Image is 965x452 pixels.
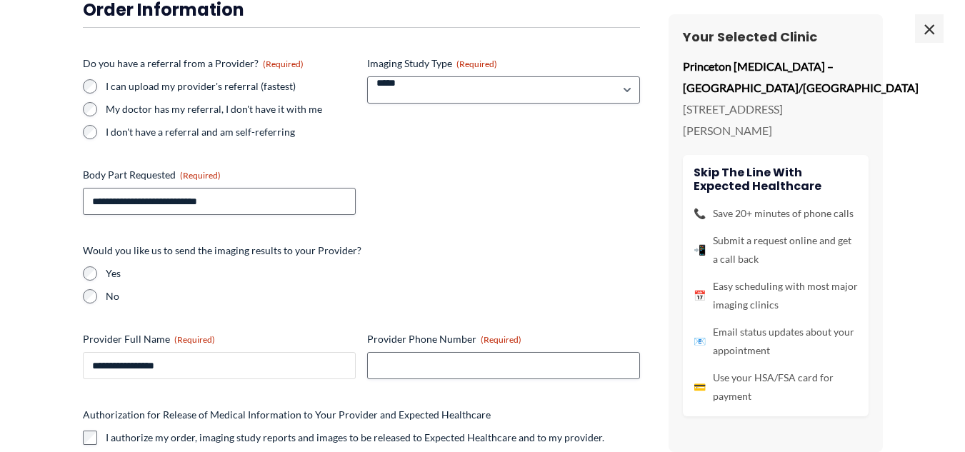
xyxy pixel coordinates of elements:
span: × [915,14,944,43]
span: 📲 [694,241,706,259]
h4: Skip the line with Expected Healthcare [694,166,858,193]
legend: Authorization for Release of Medical Information to Your Provider and Expected Healthcare [83,408,491,422]
label: I don't have a referral and am self-referring [106,125,356,139]
li: Email status updates about your appointment [694,323,858,360]
label: Imaging Study Type [367,56,640,71]
legend: Do you have a referral from a Provider? [83,56,304,71]
label: I can upload my provider's referral (fastest) [106,79,356,94]
li: Save 20+ minutes of phone calls [694,204,858,223]
span: 📧 [694,332,706,351]
label: Provider Full Name [83,332,356,346]
span: (Required) [456,59,497,69]
span: 📞 [694,204,706,223]
label: No [106,289,640,303]
span: 💳 [694,378,706,396]
span: (Required) [174,334,215,345]
label: My doctor has my referral, I don't have it with me [106,102,356,116]
p: Princeton [MEDICAL_DATA] – [GEOGRAPHIC_DATA]/[GEOGRAPHIC_DATA] [683,56,869,98]
span: (Required) [263,59,304,69]
li: Easy scheduling with most major imaging clinics [694,277,858,314]
label: I authorize my order, imaging study reports and images to be released to Expected Healthcare and ... [106,431,604,445]
span: (Required) [180,170,221,181]
label: Body Part Requested [83,168,356,182]
span: (Required) [481,334,521,345]
li: Submit a request online and get a call back [694,231,858,268]
h3: Your Selected Clinic [683,29,869,45]
label: Provider Phone Number [367,332,640,346]
span: 📅 [694,286,706,305]
li: Use your HSA/FSA card for payment [694,368,858,406]
legend: Would you like us to send the imaging results to your Provider? [83,243,361,258]
label: Yes [106,266,640,281]
p: [STREET_ADDRESS][PERSON_NAME] [683,99,869,141]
